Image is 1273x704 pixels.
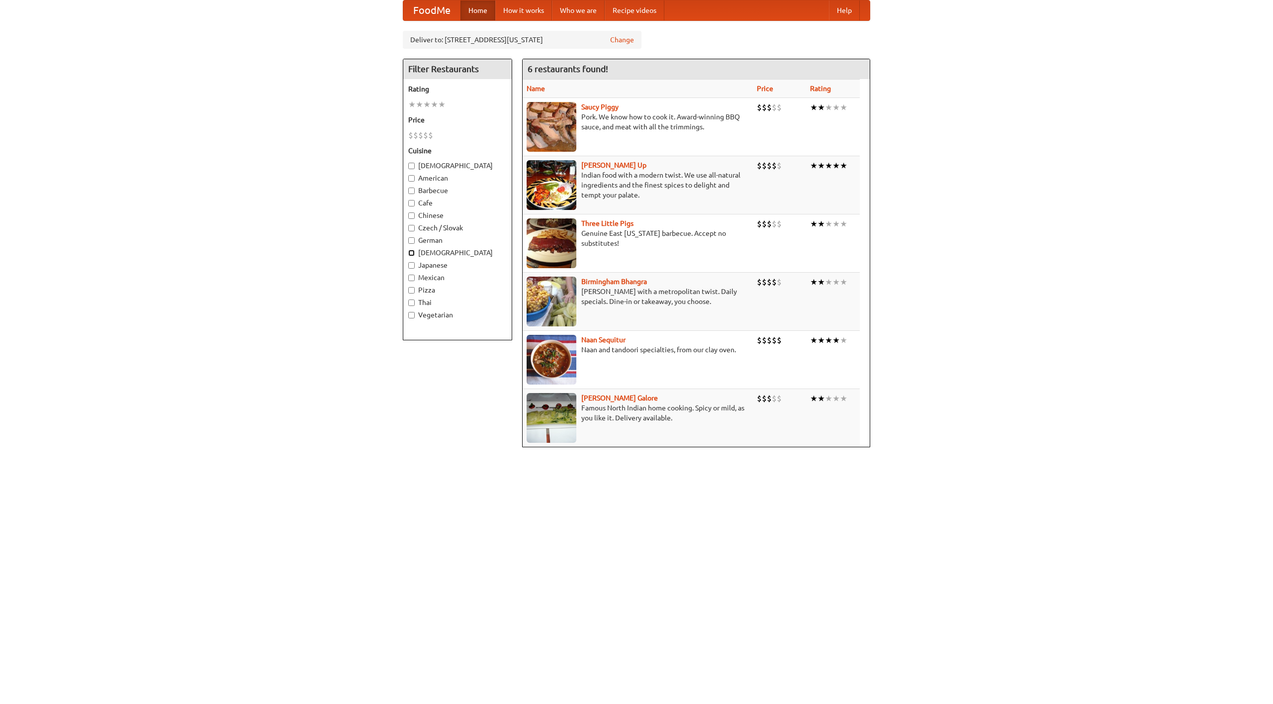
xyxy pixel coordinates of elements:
[767,393,772,404] li: $
[829,0,860,20] a: Help
[408,84,507,94] h5: Rating
[581,103,619,111] a: Saucy Piggy
[527,345,749,355] p: Naan and tandoori specialties, from our clay oven.
[423,99,431,110] li: ★
[581,161,646,169] a: [PERSON_NAME] Up
[832,218,840,229] li: ★
[408,198,507,208] label: Cafe
[832,102,840,113] li: ★
[581,336,626,344] a: Naan Sequitur
[408,298,507,307] label: Thai
[408,235,507,245] label: German
[825,393,832,404] li: ★
[403,59,512,79] h4: Filter Restaurants
[527,102,576,152] img: saucy.jpg
[818,277,825,288] li: ★
[825,102,832,113] li: ★
[825,160,832,171] li: ★
[408,287,415,294] input: Pizza
[832,335,840,346] li: ★
[767,218,772,229] li: $
[418,130,423,141] li: $
[840,393,847,404] li: ★
[527,85,545,93] a: Name
[416,99,423,110] li: ★
[772,218,777,229] li: $
[408,146,507,156] h5: Cuisine
[527,228,749,248] p: Genuine East [US_STATE] barbecue. Accept no substitutes!
[777,218,782,229] li: $
[423,130,428,141] li: $
[408,186,507,196] label: Barbecue
[810,218,818,229] li: ★
[527,170,749,200] p: Indian food with a modern twist. We use all-natural ingredients and the finest spices to delight ...
[762,277,767,288] li: $
[408,210,507,220] label: Chinese
[408,200,415,206] input: Cafe
[772,393,777,404] li: $
[832,160,840,171] li: ★
[408,275,415,281] input: Mexican
[810,85,831,93] a: Rating
[757,160,762,171] li: $
[438,99,446,110] li: ★
[818,160,825,171] li: ★
[408,99,416,110] li: ★
[408,115,507,125] h5: Price
[581,394,658,402] a: [PERSON_NAME] Galore
[762,102,767,113] li: $
[810,335,818,346] li: ★
[428,130,433,141] li: $
[527,112,749,132] p: Pork. We know how to cook it. Award-winning BBQ sauce, and meat with all the trimmings.
[408,188,415,194] input: Barbecue
[408,285,507,295] label: Pizza
[810,160,818,171] li: ★
[810,102,818,113] li: ★
[757,393,762,404] li: $
[772,277,777,288] li: $
[527,287,749,306] p: [PERSON_NAME] with a metropolitan twist. Daily specials. Dine-in or takeaway, you choose.
[762,393,767,404] li: $
[757,218,762,229] li: $
[408,312,415,318] input: Vegetarian
[757,335,762,346] li: $
[777,335,782,346] li: $
[408,237,415,244] input: German
[408,300,415,306] input: Thai
[762,218,767,229] li: $
[552,0,605,20] a: Who we are
[772,102,777,113] li: $
[818,218,825,229] li: ★
[408,173,507,183] label: American
[757,102,762,113] li: $
[767,335,772,346] li: $
[581,278,647,286] b: Birmingham Bhangra
[528,64,608,74] ng-pluralize: 6 restaurants found!
[818,393,825,404] li: ★
[818,335,825,346] li: ★
[825,218,832,229] li: ★
[408,260,507,270] label: Japanese
[777,102,782,113] li: $
[581,219,634,227] a: Three Little Pigs
[408,262,415,269] input: Japanese
[403,0,460,20] a: FoodMe
[460,0,495,20] a: Home
[757,277,762,288] li: $
[840,102,847,113] li: ★
[762,160,767,171] li: $
[403,31,641,49] div: Deliver to: [STREET_ADDRESS][US_STATE]
[605,0,664,20] a: Recipe videos
[772,160,777,171] li: $
[767,160,772,171] li: $
[767,102,772,113] li: $
[527,277,576,326] img: bhangra.jpg
[757,85,773,93] a: Price
[767,277,772,288] li: $
[810,393,818,404] li: ★
[832,277,840,288] li: ★
[840,335,847,346] li: ★
[408,130,413,141] li: $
